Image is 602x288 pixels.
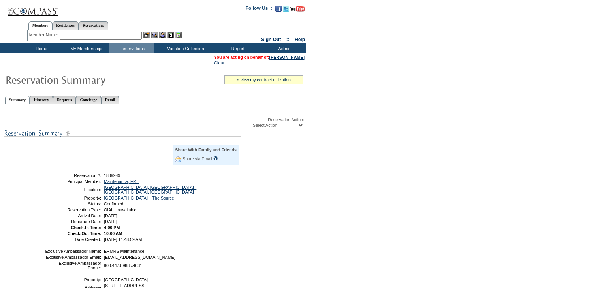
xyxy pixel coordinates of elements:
td: Reservations [109,43,154,53]
span: 800.447.8988 x4031 [104,263,142,268]
span: [DATE] [104,213,117,218]
a: [PERSON_NAME] [269,55,305,60]
strong: Check-Out Time: [68,231,101,236]
td: Date Created: [45,237,101,242]
td: Exclusive Ambassador Name: [45,249,101,254]
img: subTtlResSummary.gif [4,128,241,138]
td: Reservation Type: [45,207,101,212]
span: ERMRS Maintenance [104,249,144,254]
a: Residences [52,21,79,30]
img: Follow us on Twitter [283,6,289,12]
img: b_edit.gif [143,32,150,38]
a: [GEOGRAPHIC_DATA] [104,196,148,200]
td: Reports [215,43,261,53]
td: Property: [45,196,101,200]
span: 10:00 AM [104,231,122,236]
span: [DATE] [104,219,117,224]
span: [GEOGRAPHIC_DATA] [104,277,148,282]
img: Reservaton Summary [5,72,163,87]
a: Members [28,21,53,30]
span: [EMAIL_ADDRESS][DOMAIN_NAME] [104,255,175,260]
td: Property: [45,277,101,282]
td: Departure Date: [45,219,101,224]
div: Share With Family and Friends [175,147,237,152]
img: Subscribe to our YouTube Channel [290,6,305,12]
img: Impersonate [159,32,166,38]
a: Detail [101,96,119,104]
strong: Check-In Time: [71,225,101,230]
td: Follow Us :: [246,5,274,14]
a: Itinerary [30,96,53,104]
a: Sign Out [261,37,281,42]
img: Reservations [167,32,174,38]
td: Status: [45,201,101,206]
a: Concierge [76,96,101,104]
span: :: [286,37,290,42]
td: Reservation #: [45,173,101,178]
td: Exclusive Ambassador Email: [45,255,101,260]
td: Exclusive Ambassador Phone: [45,261,101,270]
img: View [151,32,158,38]
td: Location: [45,185,101,194]
span: 1809949 [104,173,120,178]
div: Reservation Action: [4,117,304,128]
a: » view my contract utilization [237,77,291,82]
span: OIAL Unavailable [104,207,137,212]
td: Principal Member: [45,179,101,184]
a: Become our fan on Facebook [275,8,282,13]
a: Requests [53,96,76,104]
td: Vacation Collection [154,43,215,53]
a: Share via Email [182,156,212,161]
span: 4:00 PM [104,225,120,230]
img: Become our fan on Facebook [275,6,282,12]
a: The Source [152,196,174,200]
img: b_calculator.gif [175,32,182,38]
a: Reservations [79,21,108,30]
div: Member Name: [29,32,60,38]
a: Clear [214,60,224,65]
a: Maintenance, ER - [104,179,139,184]
a: Summary [5,96,30,104]
a: Follow us on Twitter [283,8,289,13]
span: Confirmed [104,201,123,206]
span: You are acting on behalf of: [214,55,305,60]
td: My Memberships [63,43,109,53]
td: Home [18,43,63,53]
input: What is this? [213,156,218,160]
span: [DATE] 11:48:59 AM [104,237,142,242]
td: Arrival Date: [45,213,101,218]
a: Subscribe to our YouTube Channel [290,8,305,13]
a: Help [295,37,305,42]
a: [GEOGRAPHIC_DATA], [GEOGRAPHIC_DATA] - [GEOGRAPHIC_DATA], [GEOGRAPHIC_DATA] [104,185,196,194]
td: Admin [261,43,306,53]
